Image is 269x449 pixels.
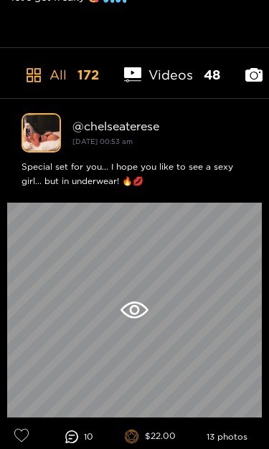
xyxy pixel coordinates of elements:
li: 13 photos [207,432,247,442]
div: @ chelseaterese [72,120,247,132]
span: 48 [204,66,220,84]
img: chelseaterese [22,113,61,153]
li: $22.00 [125,430,176,444]
li: 10 [65,430,93,443]
li: Videos [124,62,220,98]
span: 172 [77,66,99,84]
div: Special set for you... I hope you like to see a sexy girl... but in underwear! 🔥💋 [22,160,247,188]
small: [DATE] 00:53 am [72,137,133,145]
span: appstore [25,67,42,84]
li: All [14,62,99,98]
